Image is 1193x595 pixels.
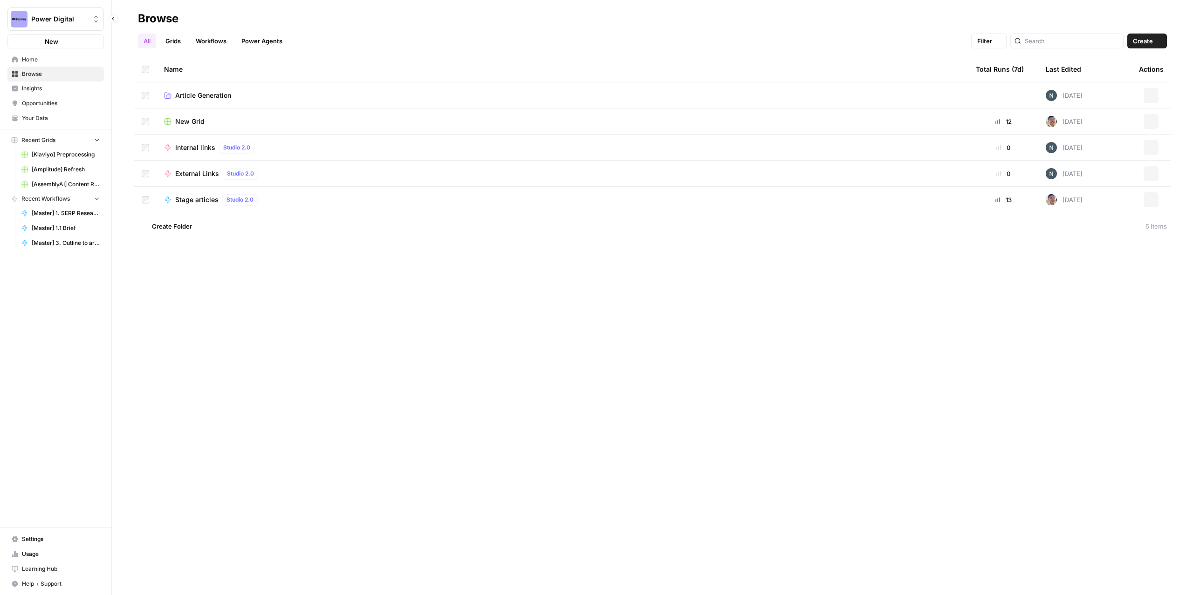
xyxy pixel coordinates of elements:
[1046,194,1083,205] div: [DATE]
[11,11,27,27] img: Power Digital Logo
[223,143,250,152] span: Studio 2.0
[17,206,104,221] a: [Master] 1. SERP Research [w/ term map]
[175,195,219,204] span: Stage articles
[1046,142,1057,153] img: mfx9qxiwvwbk9y2m949wqpoopau8
[152,222,192,231] span: Create Folder
[7,192,104,206] button: Recent Workflows
[7,34,104,48] button: New
[1046,194,1057,205] img: 99f2gcj60tl1tjps57nny4cf0tt1
[1145,222,1167,231] div: 5 Items
[236,34,288,48] a: Power Agents
[1025,36,1119,46] input: Search
[976,169,1031,178] div: 0
[32,224,100,232] span: [Master] 1.1 Brief
[22,565,100,573] span: Learning Hub
[22,99,100,108] span: Opportunities
[32,180,100,189] span: [AssemblyAI] Content Refresh
[971,34,1007,48] button: Filter
[175,117,205,126] span: New Grid
[7,547,104,561] a: Usage
[164,117,961,126] a: New Grid
[32,150,100,159] span: [Klaviyo] Preprocessing
[164,91,961,100] a: Article Generation
[45,37,58,46] span: New
[7,52,104,67] a: Home
[7,7,104,31] button: Workspace: Power Digital
[22,550,100,558] span: Usage
[226,196,254,204] span: Studio 2.0
[138,219,198,234] button: Create Folder
[190,34,232,48] a: Workflows
[227,169,254,178] span: Studio 2.0
[1046,116,1083,127] div: [DATE]
[164,168,961,179] a: External LinksStudio 2.0
[32,209,100,217] span: [Master] 1. SERP Research [w/ term map]
[976,143,1031,152] div: 0
[17,177,104,192] a: [AssemblyAI] Content Refresh
[1127,34,1167,48] button: Create
[32,239,100,247] span: [Master] 3. Outline to article
[1046,168,1083,179] div: [DATE]
[32,165,100,174] span: [Amplitude] Refresh
[1133,36,1153,46] span: Create
[17,236,104,250] a: [Master] 3. Outline to article
[1046,90,1083,101] div: [DATE]
[175,169,219,178] span: External Links
[175,91,231,100] span: Article Generation
[977,36,992,46] span: Filter
[22,114,100,122] span: Your Data
[1046,142,1083,153] div: [DATE]
[164,194,961,205] a: Stage articlesStudio 2.0
[164,56,961,82] div: Name
[22,70,100,78] span: Browse
[138,11,178,26] div: Browse
[31,14,88,24] span: Power Digital
[138,34,156,48] a: All
[164,142,961,153] a: Internal linksStudio 2.0
[976,117,1031,126] div: 12
[17,147,104,162] a: [Klaviyo] Preprocessing
[1046,168,1057,179] img: mfx9qxiwvwbk9y2m949wqpoopau8
[1046,116,1057,127] img: 99f2gcj60tl1tjps57nny4cf0tt1
[7,532,104,547] a: Settings
[22,535,100,543] span: Settings
[7,81,104,96] a: Insights
[976,56,1024,82] div: Total Runs (7d)
[1139,56,1164,82] div: Actions
[7,67,104,81] a: Browse
[976,195,1031,204] div: 13
[160,34,186,48] a: Grids
[17,221,104,236] a: [Master] 1.1 Brief
[7,576,104,591] button: Help + Support
[7,133,104,147] button: Recent Grids
[21,195,70,203] span: Recent Workflows
[17,162,104,177] a: [Amplitude] Refresh
[22,580,100,588] span: Help + Support
[7,111,104,126] a: Your Data
[7,561,104,576] a: Learning Hub
[1046,56,1081,82] div: Last Edited
[175,143,215,152] span: Internal links
[22,55,100,64] span: Home
[22,84,100,93] span: Insights
[21,136,55,144] span: Recent Grids
[1046,90,1057,101] img: mfx9qxiwvwbk9y2m949wqpoopau8
[7,96,104,111] a: Opportunities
